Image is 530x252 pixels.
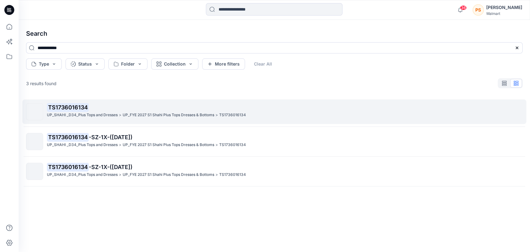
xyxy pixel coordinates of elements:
div: [PERSON_NAME] [486,4,522,11]
p: UP_SHAHI _D34_Plus Tops and Dresses [47,172,118,178]
p: TS1736016134 [219,142,246,148]
p: TS1736016134 [219,112,246,118]
button: Status [66,58,105,70]
div: Walmart [486,11,522,16]
a: TS1736016134UP_SHAHI _D34_Plus Tops and Dresses>UP_FYE 2027 S1 Shahi Plus Tops Dresses & Bottoms>... [22,99,526,124]
p: UP_FYE 2027 S1 Shahi Plus Tops Dresses & Bottoms [123,142,214,148]
p: UP_SHAHI _D34_Plus Tops and Dresses [47,142,118,148]
button: Collection [151,58,198,70]
p: > [215,112,218,118]
p: UP_FYE 2027 S1 Shahi Plus Tops Dresses & Bottoms [123,172,214,178]
button: More filters [202,58,245,70]
p: > [215,172,218,178]
p: > [215,142,218,148]
span: -SZ-1X-([DATE]) [89,164,133,170]
p: UP_FYE 2027 S1 Shahi Plus Tops Dresses & Bottoms [123,112,214,118]
p: > [119,112,121,118]
p: 3 results found [26,80,57,87]
button: Type [26,58,62,70]
mark: TS1736016134 [47,103,89,112]
span: 36 [460,5,467,10]
div: PS [473,4,484,16]
span: -SZ-1X-([DATE]) [89,134,133,140]
mark: TS1736016134 [47,133,89,141]
mark: TS1736016134 [47,163,89,171]
a: TS1736016134-SZ-1X-([DATE])UP_SHAHI _D34_Plus Tops and Dresses>UP_FYE 2027 S1 Shahi Plus Tops Dre... [22,129,526,154]
p: > [119,142,121,148]
p: UP_SHAHI _D34_Plus Tops and Dresses [47,112,118,118]
button: Folder [108,58,147,70]
a: TS1736016134-SZ-1X-([DATE])UP_SHAHI _D34_Plus Tops and Dresses>UP_FYE 2027 S1 Shahi Plus Tops Dre... [22,159,526,184]
p: > [119,172,121,178]
p: TS1736016134 [219,172,246,178]
h4: Search [21,25,528,42]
